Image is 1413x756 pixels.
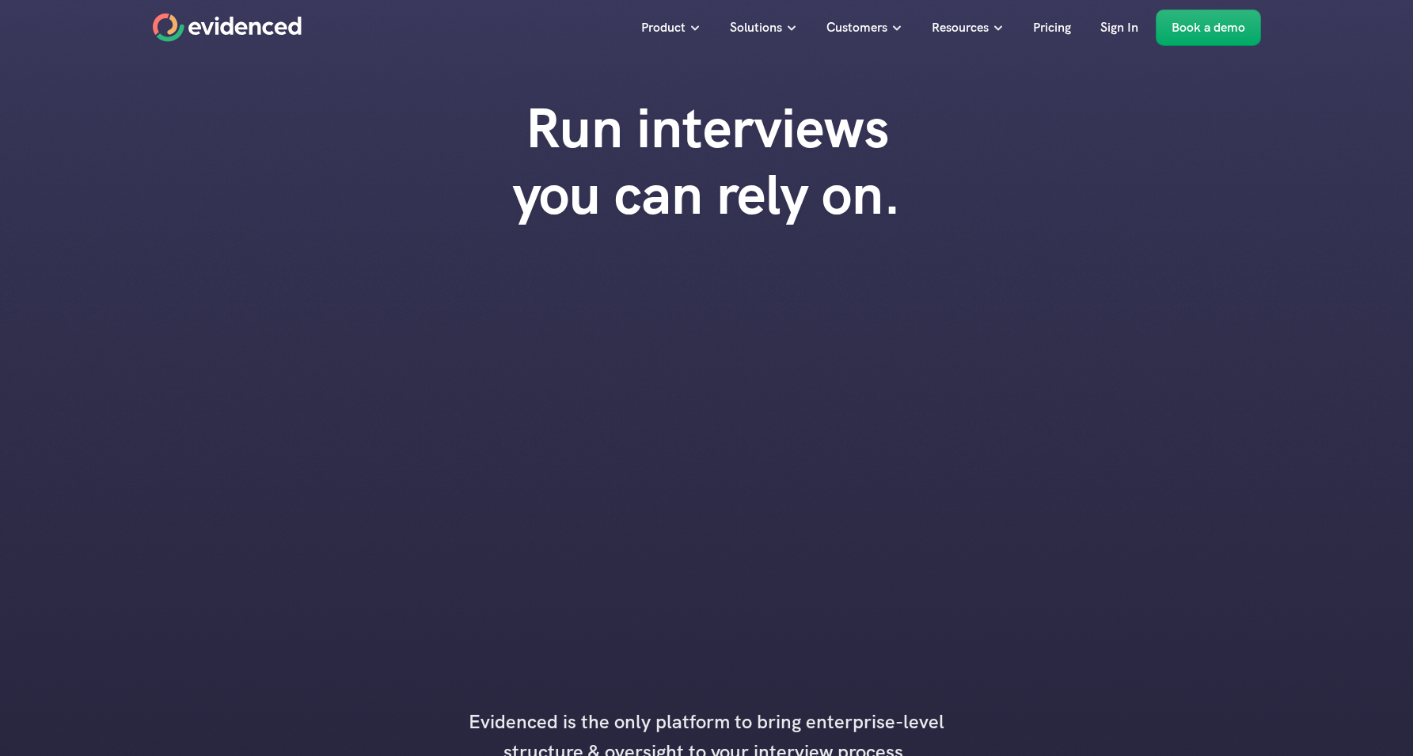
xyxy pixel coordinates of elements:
p: Resources [932,17,989,38]
a: Pricing [1021,9,1083,46]
p: Product [641,17,686,38]
a: Book a demo [1156,9,1261,46]
p: Book a demo [1172,17,1245,38]
p: Pricing [1033,17,1071,38]
h1: Run interviews you can rely on. [481,95,933,228]
p: Customers [826,17,887,38]
a: Home [153,13,302,42]
p: Sign In [1100,17,1138,38]
p: Solutions [730,17,782,38]
a: Sign In [1088,9,1150,46]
